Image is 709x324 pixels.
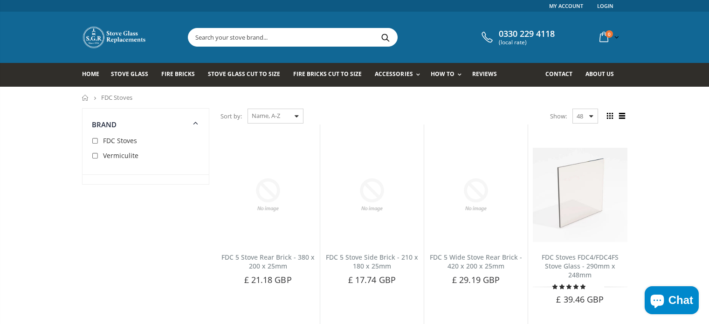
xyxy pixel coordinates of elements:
span: £ 29.19 GBP [452,274,500,285]
a: 0 [596,28,621,46]
span: 0330 229 4118 [499,29,555,39]
span: 5.00 stars [552,283,587,290]
img: FDC Stoves FDC4/FDC4FS Stove Glass [533,148,627,242]
span: Accessories [375,70,413,78]
a: FDC 5 Wide Stove Rear Brick - 420 x 200 x 25mm [430,253,522,270]
span: £ 39.46 GBP [556,294,604,305]
img: Stove Glass Replacement [82,26,147,49]
a: Fire Bricks Cut To Size [293,63,369,87]
span: Show: [550,109,567,124]
a: Accessories [375,63,424,87]
a: Reviews [472,63,504,87]
span: £ 21.18 GBP [244,274,292,285]
span: Vermiculite [103,151,138,160]
span: About us [585,70,614,78]
a: FDC 5 Stove Side Brick - 210 x 180 x 25mm [326,253,418,270]
button: Search [375,28,396,46]
a: About us [585,63,621,87]
span: Fire Bricks Cut To Size [293,70,362,78]
a: Contact [545,63,579,87]
span: Sort by: [220,108,242,124]
span: FDC Stoves [101,93,132,102]
span: Fire Bricks [161,70,195,78]
a: Home [82,63,106,87]
span: Grid view [605,111,615,121]
span: 0 [606,30,613,38]
a: 0330 229 4118 (local rate) [479,29,555,46]
span: Stove Glass [111,70,148,78]
span: (local rate) [499,39,555,46]
span: How To [431,70,454,78]
span: Reviews [472,70,497,78]
span: £ 17.74 GBP [348,274,396,285]
input: Search your stove brand... [188,28,502,46]
span: Home [82,70,99,78]
a: Fire Bricks [161,63,202,87]
inbox-online-store-chat: Shopify online store chat [642,286,702,317]
span: Brand [92,120,117,129]
a: Stove Glass [111,63,155,87]
span: FDC Stoves [103,136,137,145]
a: Stove Glass Cut To Size [208,63,287,87]
span: List view [617,111,627,121]
a: FDC Stoves FDC4/FDC4FS Stove Glass - 290mm x 248mm [542,253,619,279]
a: How To [431,63,466,87]
span: Contact [545,70,572,78]
a: Home [82,95,89,101]
span: Stove Glass Cut To Size [208,70,280,78]
a: FDC 5 Stove Rear Brick - 380 x 200 x 25mm [221,253,315,270]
